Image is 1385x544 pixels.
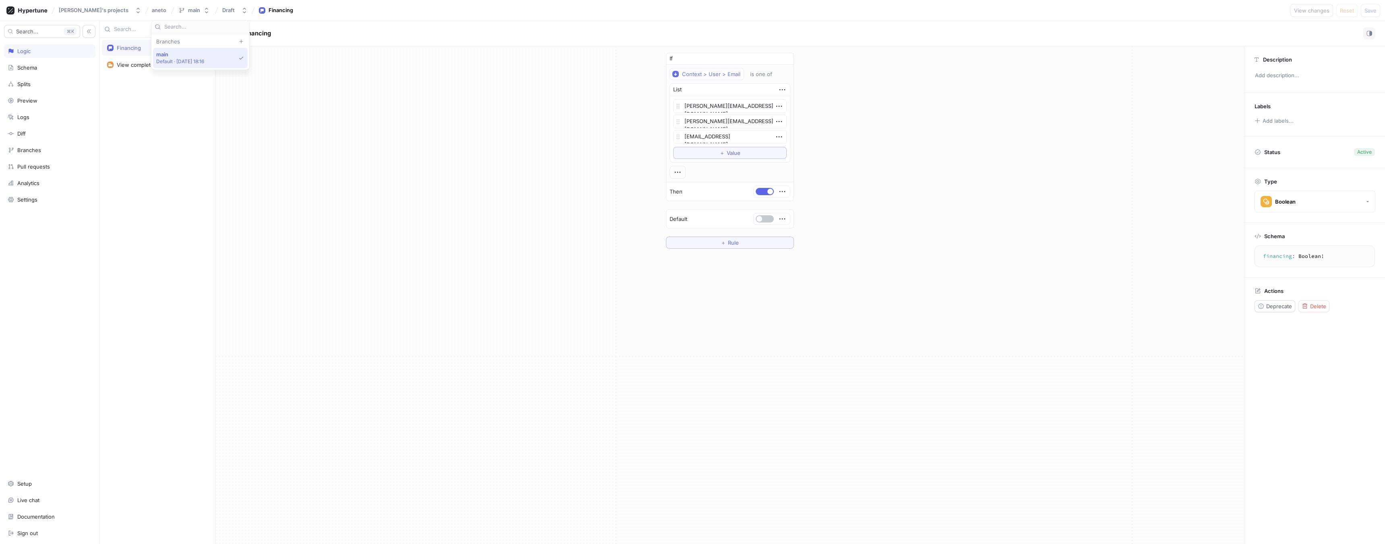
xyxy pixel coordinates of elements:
[1298,300,1329,312] button: Delete
[673,130,787,144] textarea: [EMAIL_ADDRESS][DOMAIN_NAME]
[1340,8,1354,13] span: Reset
[1255,300,1295,312] button: Deprecate
[727,150,740,155] span: Value
[1264,146,1280,158] p: Status
[188,7,200,14] div: main
[17,513,55,520] div: Documentation
[673,99,787,113] textarea: [PERSON_NAME][EMAIL_ADDRESS][DOMAIN_NAME]
[1255,191,1375,212] button: Boolean
[17,114,29,120] div: Logs
[1255,103,1271,109] p: Labels
[17,196,37,203] div: Settings
[17,97,37,104] div: Preview
[673,86,682,94] div: List
[219,4,251,17] button: Draft
[64,27,76,35] div: K
[1266,304,1292,309] span: Deprecate
[1252,115,1296,126] button: Add labels...
[670,55,673,63] p: If
[682,71,740,78] div: Context > User > Email
[164,23,246,31] input: Search...
[1310,304,1326,309] span: Delete
[1264,233,1285,239] p: Schema
[59,7,128,14] div: [PERSON_NAME]'s projects
[156,51,205,58] span: main
[269,6,293,14] div: Financing
[17,64,37,71] div: Schema
[17,81,31,87] div: Splits
[1357,148,1372,156] div: Active
[719,150,725,155] span: ＋
[56,4,145,17] button: [PERSON_NAME]'s projects
[152,7,166,13] span: aneto
[1361,4,1380,17] button: Save
[1264,178,1277,185] p: Type
[670,188,682,196] p: Then
[4,510,95,523] a: Documentation
[1294,8,1329,13] span: View changes
[1263,56,1292,63] p: Description
[17,48,31,54] div: Logic
[117,62,165,68] div: View complete tree
[4,25,80,38] button: Search...K
[17,163,50,170] div: Pull requests
[1251,69,1378,82] p: Add description...
[728,240,739,245] span: Rule
[1275,198,1296,205] div: Boolean
[175,4,213,17] button: main
[222,7,235,14] div: Draft
[17,180,39,186] div: Analytics
[17,530,38,536] div: Sign out
[16,29,38,34] span: Search...
[1258,249,1371,264] textarea: financing: Boolean!
[17,147,41,153] div: Branches
[17,497,39,503] div: Live chat
[153,38,248,45] div: Branches
[670,215,687,223] p: Default
[1264,288,1284,294] p: Actions
[1364,8,1377,13] span: Save
[666,237,794,249] button: ＋Rule
[750,71,772,78] div: is one of
[673,147,787,159] button: ＋Value
[721,240,726,245] span: ＋
[673,115,787,128] textarea: [PERSON_NAME][EMAIL_ADDRESS][DOMAIN_NAME]
[670,68,744,80] button: Context > User > Email
[242,30,271,37] span: Financing
[17,130,26,137] div: Diff
[1290,4,1333,17] button: View changes
[117,45,141,51] div: Financing
[746,68,784,80] button: is one of
[1336,4,1358,17] button: Reset
[114,25,196,33] input: Search...
[17,480,32,487] div: Setup
[156,58,205,65] p: Default ‧ [DATE] 18:16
